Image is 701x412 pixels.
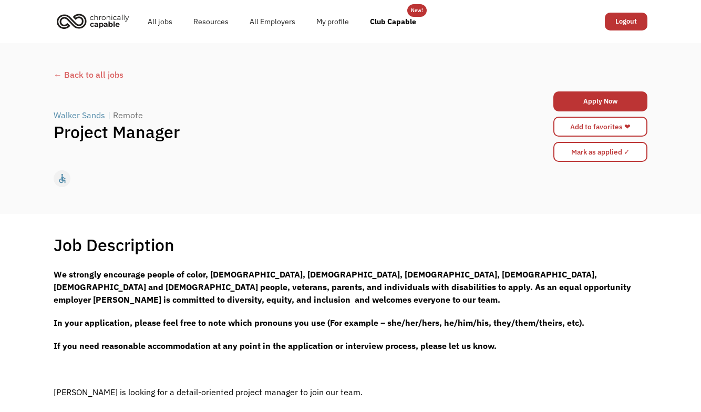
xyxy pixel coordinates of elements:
[54,387,363,397] span: [PERSON_NAME] is looking for a detail-oriented project manager to join our team.
[54,109,105,121] div: Walker Sands
[54,317,584,328] strong: In your application, please feel free to note which pronouns you use (For example – she/her/hers,...
[57,171,68,187] div: accessible
[54,9,137,33] a: home
[553,142,647,162] input: Mark as applied ✓
[553,91,647,111] a: Apply Now
[553,117,647,137] a: Add to favorites ❤
[183,5,239,38] a: Resources
[113,109,143,121] div: Remote
[54,121,499,142] h1: Project Manager
[411,4,423,17] div: New!
[54,234,174,255] h1: Job Description
[359,5,427,38] a: Club Capable
[239,5,306,38] a: All Employers
[54,9,132,33] img: Chronically Capable logo
[54,269,631,305] strong: We strongly encourage people of color, [DEMOGRAPHIC_DATA], [DEMOGRAPHIC_DATA], [DEMOGRAPHIC_DATA]...
[54,68,647,81] a: ← Back to all jobs
[553,139,647,164] form: Mark as applied form
[306,5,359,38] a: My profile
[137,5,183,38] a: All jobs
[605,13,647,30] a: Logout
[54,109,146,121] a: Walker Sands|Remote
[54,341,497,351] strong: If you need reasonable accommodation at any point in the application or interview process, please...
[108,109,110,121] div: |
